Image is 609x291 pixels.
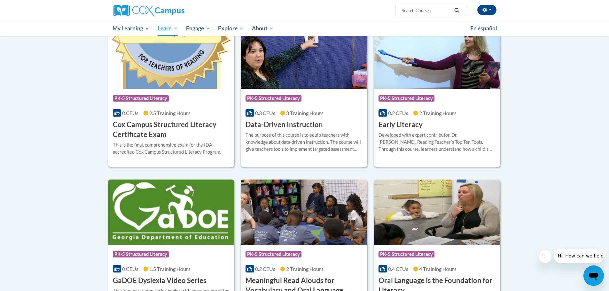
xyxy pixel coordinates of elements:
[186,25,210,32] span: Engage
[122,266,138,272] span: 0 CEUs
[218,25,244,32] span: Explore
[419,266,457,272] span: 4 Training Hours
[246,95,301,102] span: PK-5 Structured Literacy
[466,22,501,35] a: En español
[241,24,367,167] a: Course LogoPK-5 Structured Literacy0.3 CEUs3 Training Hours Data-Driven InstructionThe purpose of...
[246,251,301,257] span: PK-5 Structured Literacy
[103,21,506,36] div: Main menu
[182,21,214,36] a: Engage
[248,21,278,36] a: About
[241,180,367,245] img: Course Logo
[554,249,604,263] iframe: Message from company
[470,25,497,32] span: En español
[149,110,191,116] span: 2.5 Training Hours
[113,142,230,156] div: This is the final, comprehensive exam for the IDA-accredited Cox Campus Structured Literacy Program.
[108,24,235,89] img: Course Logo
[255,110,275,116] span: 0.3 CEUs
[113,120,230,140] h3: Cox Campus Structured Literacy Certificate Exam
[4,4,52,10] span: Hi. How can we help?
[241,24,367,89] img: Course Logo
[374,24,500,89] img: Course Logo
[286,110,324,116] span: 3 Training Hours
[477,5,496,15] button: Account Settings
[108,180,235,245] img: Course Logo
[379,132,496,153] div: Developed with expert contributor, Dr. [PERSON_NAME], Reading Teacherʹs Top Ten Tools. Through th...
[286,266,324,272] span: 2 Training Hours
[255,266,275,272] span: 0.2 CEUs
[113,276,207,286] h3: GaDOE Dyslexia Video Series
[419,110,457,116] span: 2 Training Hours
[153,21,182,36] a: Learn
[379,120,423,130] h3: Early Literacy
[113,25,149,32] span: My Learning
[122,110,138,116] span: 0 CEUs
[379,251,434,257] span: PK-5 Structured Literacy
[113,5,184,16] img: Cox Campus
[149,266,191,272] span: 1.5 Training Hours
[113,95,169,102] span: PK-5 Structured Literacy
[539,250,551,263] iframe: Close message
[252,25,274,32] span: About
[214,21,248,36] a: Explore
[113,5,234,16] a: Cox Campus
[452,7,462,14] button: Search
[108,24,235,167] a: Course LogoPK-5 Structured Literacy0 CEUs2.5 Training Hours Cox Campus Structured Literacy Certif...
[401,7,452,14] input: Search Courses
[246,120,323,130] h3: Data-Driven Instruction
[113,251,169,257] span: PK-5 Structured Literacy
[379,95,434,102] span: PK-5 Structured Literacy
[109,21,154,36] a: My Learning
[246,132,363,153] div: The purpose of this course is to equip teachers with knowledge about data-driven instruction. The...
[388,266,408,272] span: 0.4 CEUs
[158,25,178,32] span: Learn
[388,110,408,116] span: 0.2 CEUs
[374,24,500,167] a: Course LogoPK-5 Structured Literacy0.2 CEUs2 Training Hours Early LiteracyDeveloped with expert c...
[583,265,604,286] iframe: Button to launch messaging window
[374,180,500,245] img: Course Logo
